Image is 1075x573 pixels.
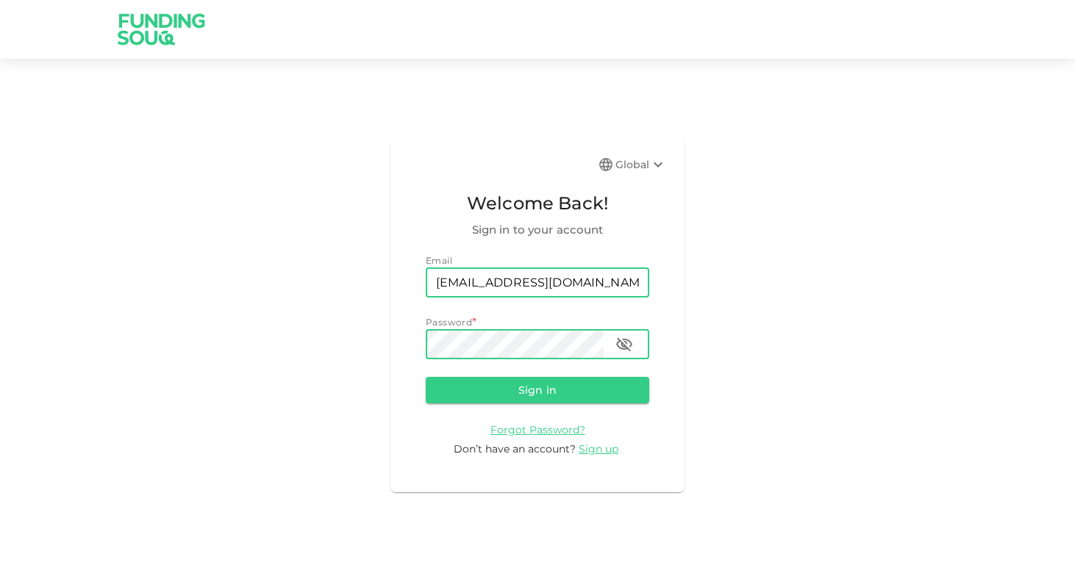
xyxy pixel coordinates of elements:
span: Don’t have an account? [454,442,576,455]
span: Welcome Back! [426,190,649,217]
span: Sign in to your account [426,221,649,239]
span: Sign up [579,442,618,455]
button: Sign in [426,377,649,403]
input: email [426,268,649,298]
a: Forgot Password? [490,422,585,436]
span: Password [426,317,472,328]
div: Global [615,156,667,173]
input: password [426,330,604,359]
span: Email [426,255,452,266]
